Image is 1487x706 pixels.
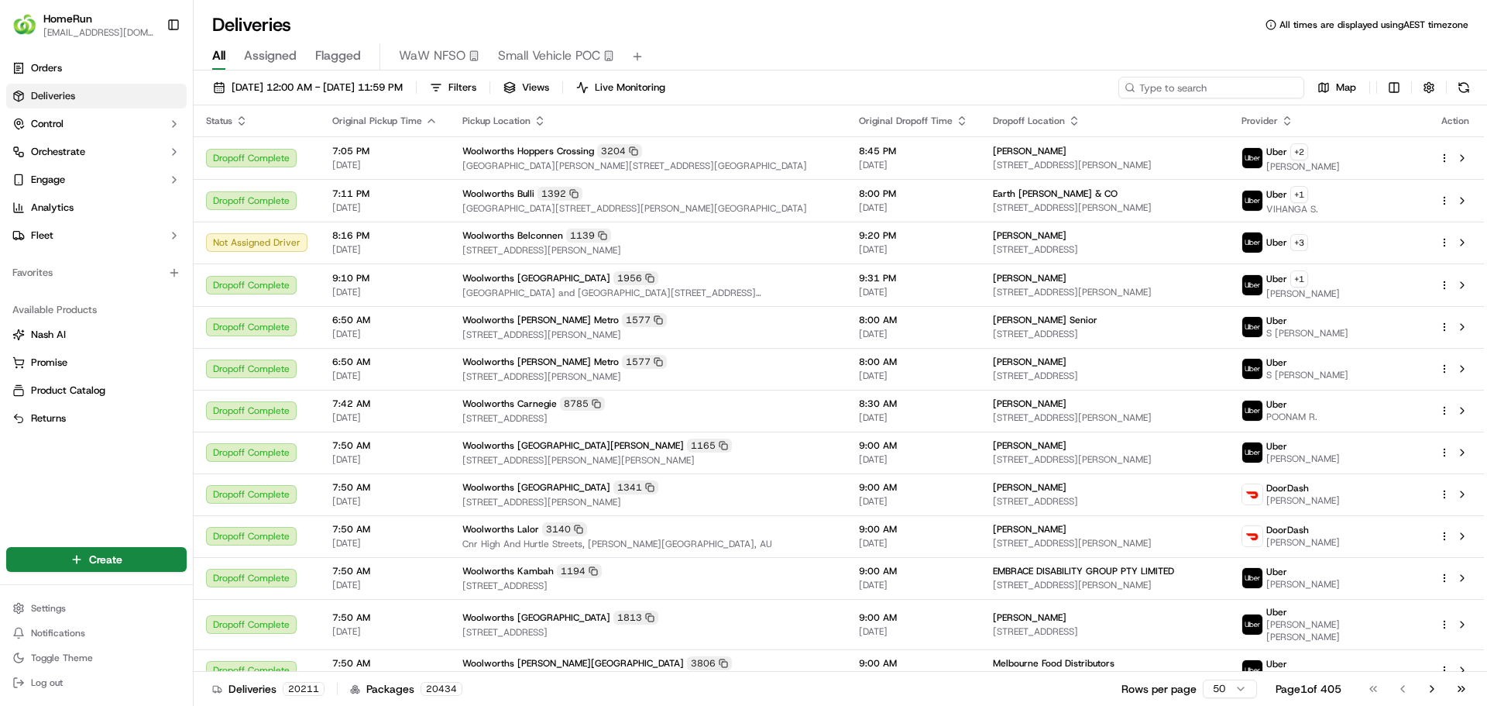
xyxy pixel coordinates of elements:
[462,626,834,639] span: [STREET_ADDRESS]
[6,260,187,285] div: Favorites
[1266,524,1309,536] span: DoorDash
[332,537,438,549] span: [DATE]
[1242,401,1262,421] img: uber-new-logo.jpeg
[1290,234,1308,251] button: +3
[1242,615,1262,635] img: uber-new-logo.jpeg
[31,145,85,159] span: Orchestrate
[6,298,187,322] div: Available Products
[859,272,968,284] span: 9:31 PM
[1266,188,1287,201] span: Uber
[15,15,46,46] img: Nash
[462,523,539,536] span: Woolworths Lalor
[31,652,93,664] span: Toggle Theme
[993,537,1217,549] span: [STREET_ADDRESS][PERSON_NAME]
[993,579,1217,591] span: [STREET_ADDRESS][PERSON_NAME]
[560,397,605,411] div: 8785
[622,313,667,327] div: 1577
[1266,618,1414,643] span: [PERSON_NAME] [PERSON_NAME]
[332,611,438,624] span: 7:50 AM
[462,188,534,200] span: Woolworths Bulli
[859,439,968,452] span: 9:00 AM
[462,496,834,508] span: [STREET_ADDRESS][PERSON_NAME]
[1266,315,1287,327] span: Uber
[1266,236,1287,249] span: Uber
[332,115,422,127] span: Original Pickup Time
[687,439,732,453] div: 1165
[1242,359,1262,379] img: uber-new-logo.jpeg
[859,145,968,157] span: 8:45 PM
[1439,115,1472,127] div: Action
[6,56,187,81] a: Orders
[859,188,968,200] span: 8:00 PM
[1336,81,1356,95] span: Map
[859,453,968,466] span: [DATE]
[332,565,438,577] span: 7:50 AM
[496,77,556,98] button: Views
[859,481,968,494] span: 9:00 AM
[993,412,1217,424] span: [STREET_ADDRESS][PERSON_NAME]
[399,46,465,65] span: WaW NFSO
[43,26,154,39] span: [EMAIL_ADDRESS][DOMAIN_NAME]
[6,167,187,192] button: Engage
[332,356,438,368] span: 6:50 AM
[993,115,1065,127] span: Dropoff Location
[993,565,1174,577] span: EMBRACE DISABILITY GROUP PTY LIMITED
[859,229,968,242] span: 9:20 PM
[859,201,968,214] span: [DATE]
[89,552,122,567] span: Create
[12,12,37,37] img: HomeRun
[6,84,187,108] a: Deliveries
[687,656,732,670] div: 3806
[332,453,438,466] span: [DATE]
[43,11,92,26] button: HomeRun
[332,328,438,340] span: [DATE]
[993,495,1217,508] span: [STREET_ADDRESS]
[859,537,968,549] span: [DATE]
[859,115,953,127] span: Original Dropoff Time
[109,262,187,274] a: Powered byPylon
[6,139,187,164] button: Orchestrate
[423,77,483,98] button: Filters
[1290,186,1308,203] button: +1
[859,356,968,368] span: 8:00 AM
[332,370,438,382] span: [DATE]
[15,226,28,239] div: 📗
[332,439,438,452] span: 7:50 AM
[993,481,1066,494] span: [PERSON_NAME]
[1121,681,1197,697] p: Rows per page
[12,412,180,425] a: Returns
[993,243,1217,256] span: [STREET_ADDRESS]
[462,454,834,467] span: [STREET_ADDRESS][PERSON_NAME][PERSON_NAME]
[1290,270,1308,288] button: +1
[462,538,834,550] span: Cnr High And Hurtle Streets, [PERSON_NAME][GEOGRAPHIC_DATA], AU
[595,81,665,95] span: Live Monitoring
[332,159,438,171] span: [DATE]
[859,286,968,298] span: [DATE]
[40,100,279,116] input: Got a question? Start typing here...
[31,602,66,615] span: Settings
[462,287,834,299] span: [GEOGRAPHIC_DATA] and [GEOGRAPHIC_DATA][STREET_ADDRESS][GEOGRAPHIC_DATA]
[462,115,531,127] span: Pickup Location
[993,453,1217,466] span: [STREET_ADDRESS][PERSON_NAME]
[993,398,1066,410] span: [PERSON_NAME]
[12,384,180,398] a: Product Catalog
[859,159,968,171] span: [DATE]
[212,12,291,37] h1: Deliveries
[6,647,187,669] button: Toggle Theme
[31,384,105,398] span: Product Catalog
[31,627,85,639] span: Notifications
[212,46,225,65] span: All
[993,229,1066,242] span: [PERSON_NAME]
[332,625,438,638] span: [DATE]
[993,286,1217,298] span: [STREET_ADDRESS][PERSON_NAME]
[613,480,658,494] div: 1341
[993,657,1114,670] span: Melbourne Food Distributors
[1266,482,1309,494] span: DoorDash
[421,682,462,696] div: 20434
[1242,148,1262,168] img: uber-new-logo.jpeg
[31,61,62,75] span: Orders
[498,46,600,65] span: Small Vehicle POC
[462,580,834,592] span: [STREET_ADDRESS]
[993,314,1097,326] span: [PERSON_NAME] Senior
[1266,203,1318,215] span: VIHANGA S.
